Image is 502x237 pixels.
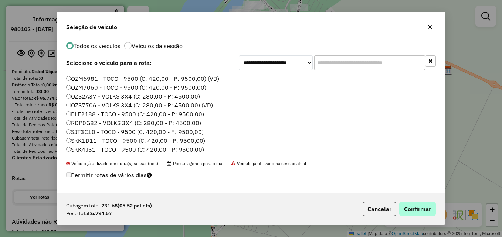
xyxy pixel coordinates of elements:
label: SJT3C10 - TOCO - 9500 (C: 420,00 - P: 9500,00) [66,127,204,136]
label: OZM7060 - TOCO - 9500 (C: 420,00 - P: 9500,00) [66,83,206,92]
strong: 6.794,57 [91,210,112,217]
label: OZS2A37 - VOLKS 3X4 (C: 280,00 - P: 4500,00) [66,92,200,101]
label: OZS7706 - VOLKS 3X4 (C: 280,00 - P: 4500,00) (VD) [66,101,213,110]
button: Confirmar [399,202,436,216]
label: PLE2188 - TOCO - 9500 (C: 420,00 - P: 9500,00) [66,110,204,118]
span: Possui agenda para o dia [167,161,222,166]
span: (05,52 pallets) [118,202,152,209]
input: SJT3C10 - TOCO - 9500 (C: 420,00 - P: 9500,00) [66,129,71,134]
input: RDP0G82 - VOLKS 3X4 (C: 280,00 - P: 4500,00) [66,120,71,125]
input: OZM7060 - TOCO - 9500 (C: 420,00 - P: 9500,00) [66,85,71,90]
input: Permitir rotas de vários dias [66,172,71,177]
span: Peso total: [66,210,91,217]
input: SKK1D11 - TOCO - 9500 (C: 420,00 - P: 9500,00) [66,138,71,143]
button: Cancelar [363,202,396,216]
label: Todos os veiculos [74,43,121,49]
span: Seleção de veículo [66,23,117,31]
i: Selecione pelo menos um veículo [147,172,152,178]
strong: Selecione o veículo para a rota: [66,59,152,66]
label: Veículos da sessão [132,43,183,49]
label: SKK4J51 - TOCO - 9500 (C: 420,00 - P: 9500,00) [66,145,204,154]
input: PLE2188 - TOCO - 9500 (C: 420,00 - P: 9500,00) [66,111,71,116]
input: OZS7706 - VOLKS 3X4 (C: 280,00 - P: 4500,00) (VD) [66,103,71,107]
label: Permitir rotas de vários dias [66,168,152,182]
input: OZM6981 - TOCO - 9500 (C: 420,00 - P: 9500,00) (VD) [66,76,71,81]
span: Veículo já utilizado em outra(s) sessão(ões) [66,161,158,166]
input: OZS2A37 - VOLKS 3X4 (C: 280,00 - P: 4500,00) [66,94,71,99]
span: Veículo já utilizado na sessão atual [231,161,306,166]
span: Cubagem total: [66,202,101,210]
label: RDP0G82 - VOLKS 3X4 (C: 280,00 - P: 4500,00) [66,118,201,127]
label: SKK1D11 - TOCO - 9500 (C: 420,00 - P: 9500,00) [66,136,205,145]
label: OZM6981 - TOCO - 9500 (C: 420,00 - P: 9500,00) (VD) [66,74,219,83]
strong: 231,68 [101,202,152,210]
input: SKK4J51 - TOCO - 9500 (C: 420,00 - P: 9500,00) [66,147,71,152]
